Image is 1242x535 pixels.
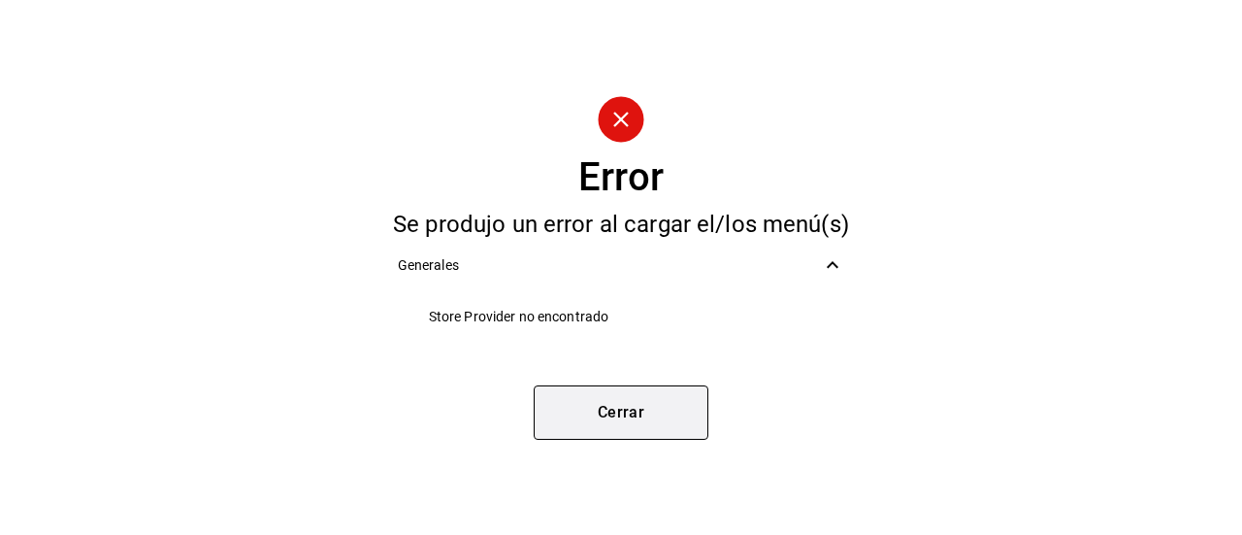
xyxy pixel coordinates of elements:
div: Generales [382,244,861,287]
button: Cerrar [534,385,708,440]
span: Store Provider no encontrado [429,307,845,327]
div: Error [578,158,664,197]
div: Se produjo un error al cargar el/los menú(s) [382,213,861,236]
span: Generales [398,255,822,276]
